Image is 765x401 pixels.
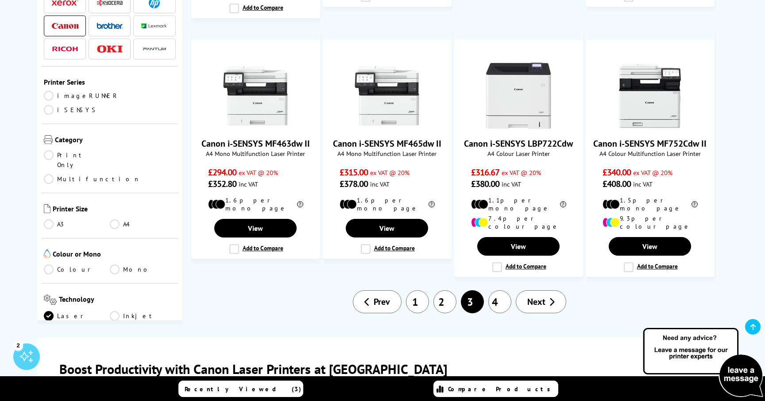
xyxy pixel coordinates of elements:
[53,204,176,215] span: Printer Size
[502,180,521,188] span: inc VAT
[593,138,707,149] a: Canon i-SENSYS MF752Cdw II
[222,62,289,129] img: Canon i-SENSYS MF463dw II
[471,167,500,178] span: £316.67
[59,360,706,378] h2: Boost Productivity with Canon Laser Printers at [GEOGRAPHIC_DATA]
[603,167,631,178] span: £340.00
[485,122,552,131] a: Canon i-SENSYS LBP722Cdw
[196,149,315,158] span: A4 Mono Multifunction Laser Printer
[633,180,653,188] span: inc VAT
[340,196,435,212] li: 1.6p per mono page
[239,168,278,177] span: ex VAT @ 20%
[110,265,176,274] a: Mono
[433,381,558,397] a: Compare Products
[591,149,710,158] span: A4 Colour Multifunction Laser Printer
[609,237,691,256] a: View
[97,43,123,55] a: OKI
[110,219,176,229] a: A4
[52,43,78,55] a: Ricoh
[44,105,110,115] a: iSENSYS
[44,78,176,86] span: Printer Series
[502,168,541,177] span: ex VAT @ 20%
[97,20,123,31] a: Brother
[459,149,578,158] span: A4 Colour Laser Printer
[492,262,546,272] label: Add to Compare
[141,44,168,55] img: Pantum
[406,290,429,313] a: 1
[52,23,78,29] img: Canon
[633,168,672,177] span: ex VAT @ 20%
[44,295,57,305] img: Technology
[340,178,368,190] span: £378.00
[229,244,283,254] label: Add to Compare
[55,135,176,146] span: Category
[603,214,698,230] li: 9.3p per colour page
[208,178,237,190] span: £352.80
[214,219,297,237] a: View
[370,180,390,188] span: inc VAT
[185,385,301,393] span: Recently Viewed (3)
[471,196,566,212] li: 1.1p per mono page
[141,23,168,29] img: Lexmark
[340,167,368,178] span: £315.00
[617,62,683,129] img: Canon i-SENSYS MF752Cdw II
[485,62,552,129] img: Canon i-SENSYS LBP722Cdw
[141,20,168,31] a: Lexmark
[488,290,511,313] a: 4
[52,47,78,51] img: Ricoh
[44,204,50,213] img: Printer Size
[353,290,402,313] a: Prev
[603,196,698,212] li: 1.5p per mono page
[229,4,283,13] label: Add to Compare
[208,196,303,212] li: 1.6p per mono page
[464,138,573,149] a: Canon i-SENSYS LBP722Cdw
[44,150,110,170] a: Print Only
[44,174,140,184] a: Multifunction
[471,214,566,230] li: 7.4p per colour page
[333,138,441,149] a: Canon i-SENSYS MF465dw II
[44,219,110,229] a: A3
[52,20,78,31] a: Canon
[624,262,678,272] label: Add to Compare
[354,62,420,129] img: Canon i-SENSYS MF465dw II
[239,180,258,188] span: inc VAT
[141,43,168,55] a: Pantum
[97,23,123,29] img: Brother
[617,122,683,131] a: Canon i-SENSYS MF752Cdw II
[201,138,310,149] a: Canon i-SENSYS MF463dw II
[13,340,23,350] div: 2
[178,381,303,397] a: Recently Viewed (3)
[110,311,176,321] a: Inkjet
[208,167,237,178] span: £294.00
[44,91,119,101] a: imageRUNNER
[477,237,560,256] a: View
[516,290,566,313] a: Next
[44,265,110,274] a: Colour
[346,219,428,237] a: View
[603,178,631,190] span: £408.00
[370,168,410,177] span: ex VAT @ 20%
[59,295,176,307] span: Technology
[97,45,123,53] img: OKI
[374,296,390,308] span: Prev
[354,122,420,131] a: Canon i-SENSYS MF465dw II
[44,249,50,258] img: Colour or Mono
[328,149,447,158] span: A4 Mono Multifunction Laser Printer
[471,178,500,190] span: £380.00
[44,311,110,321] a: Laser
[53,249,176,260] span: Colour or Mono
[641,327,765,399] img: Open Live Chat window
[527,296,545,308] span: Next
[222,122,289,131] a: Canon i-SENSYS MF463dw II
[448,385,555,393] span: Compare Products
[361,244,415,254] label: Add to Compare
[433,290,456,313] a: 2
[44,135,53,144] img: Category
